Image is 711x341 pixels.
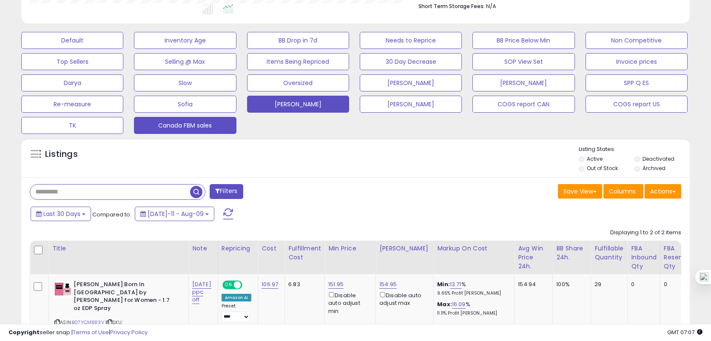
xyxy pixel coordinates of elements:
[700,273,708,281] img: one_i.png
[452,300,466,309] a: 16.09
[437,300,452,308] b: Max:
[73,328,109,336] a: Terms of Use
[222,303,251,322] div: Preset:
[54,281,71,298] img: 41hOMuC-5DL._SL40_.jpg
[437,301,508,316] div: %
[134,117,236,134] button: Canada FBM sales
[631,281,654,288] div: 0
[262,244,281,253] div: Cost
[288,281,318,288] div: 6.83
[360,74,462,91] button: [PERSON_NAME]
[134,96,236,113] button: Sofia
[241,281,255,289] span: OFF
[579,145,690,153] p: Listing States:
[360,32,462,49] button: Needs to Reprice
[9,329,148,337] div: seller snap | |
[43,210,80,218] span: Last 30 Days
[556,281,584,288] div: 100%
[379,244,430,253] div: [PERSON_NAME]
[586,74,688,91] button: SPP Q ES
[247,74,349,91] button: Oversized
[148,210,204,218] span: [DATE]-11 - Aug-09
[486,2,496,10] span: N/A
[247,32,349,49] button: BB Drop in 7d
[45,148,78,160] h5: Listings
[437,310,508,316] p: 11.11% Profit [PERSON_NAME]
[664,281,689,288] div: 0
[437,290,508,296] p: 9.65% Profit [PERSON_NAME]
[379,280,397,289] a: 154.95
[31,207,91,221] button: Last 30 Days
[21,32,123,49] button: Default
[52,244,185,253] div: Title
[21,74,123,91] button: Darya
[631,244,657,271] div: FBA inbound Qty
[472,74,574,91] button: [PERSON_NAME]
[379,290,427,307] div: Disable auto adjust max
[247,96,349,113] button: [PERSON_NAME]
[210,184,243,199] button: Filters
[247,53,349,70] button: Items Being Repriced
[134,74,236,91] button: Slow
[135,207,214,221] button: [DATE]-11 - Aug-09
[21,96,123,113] button: Re-measure
[134,53,236,70] button: Selling @ Max
[360,53,462,70] button: 30 Day Decrease
[472,32,574,49] button: BB Price Below Min
[328,244,372,253] div: Min Price
[587,155,603,162] label: Active
[328,280,344,289] a: 151.95
[134,32,236,49] button: Inventory Age
[328,290,369,315] div: Disable auto adjust min
[21,117,123,134] button: TK
[518,244,549,271] div: Avg Win Price 24h.
[192,280,211,304] a: [DATE] ppc off
[434,241,515,274] th: The percentage added to the cost of goods (COGS) that forms the calculator for Min & Max prices.
[603,184,643,199] button: Columns
[360,96,462,113] button: [PERSON_NAME]
[587,165,618,172] label: Out of Stock
[643,165,665,172] label: Archived
[192,244,214,253] div: Note
[472,53,574,70] button: SOP View Set
[643,155,674,162] label: Deactivated
[222,244,254,253] div: Repricing
[586,96,688,113] button: COGS report US
[610,229,681,237] div: Displaying 1 to 2 of 2 items
[586,32,688,49] button: Non Competitive
[110,328,148,336] a: Privacy Policy
[437,280,450,288] b: Min:
[518,281,546,288] div: 154.94
[288,244,321,262] div: Fulfillment Cost
[556,244,587,262] div: BB Share 24h.
[645,184,681,199] button: Actions
[472,96,574,113] button: COGS report CAN
[450,280,461,289] a: 13.71
[74,281,177,314] b: [PERSON_NAME] Born In [GEOGRAPHIC_DATA] by [PERSON_NAME] for Women - 1.7 oz EDP Spray
[222,294,251,301] div: Amazon AI
[418,3,485,10] b: Short Term Storage Fees:
[437,281,508,296] div: %
[594,281,621,288] div: 29
[558,184,602,199] button: Save View
[437,244,511,253] div: Markup on Cost
[586,53,688,70] button: Invoice prices
[609,187,636,196] span: Columns
[21,53,123,70] button: Top Sellers
[667,328,702,336] span: 2025-09-9 07:07 GMT
[664,244,692,271] div: FBA Reserved Qty
[594,244,624,262] div: Fulfillable Quantity
[223,281,234,289] span: ON
[262,280,278,289] a: 106.97
[92,210,131,219] span: Compared to:
[9,328,40,336] strong: Copyright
